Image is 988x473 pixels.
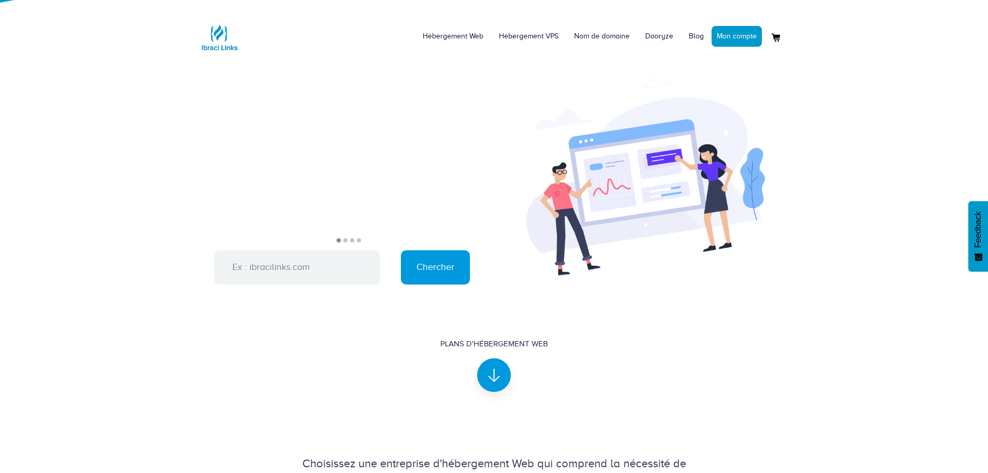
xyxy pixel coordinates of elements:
input: Chercher [401,250,470,285]
input: Ex : ibracilinks.com [214,250,380,285]
a: Dooryze [637,21,681,52]
div: Plans d'hébergement Web [440,339,548,349]
img: Logo Ibraci Links [199,17,240,58]
a: Hébergement Web [415,21,491,52]
a: Nom de domaine [566,21,637,52]
button: Feedback - Afficher l’enquête [968,201,988,272]
a: Plans d'hébergement Web [440,339,548,383]
a: Mon compte [712,26,762,47]
span: Feedback [973,211,983,248]
a: Logo Ibraci Links [199,8,240,58]
a: Hébergement VPS [491,21,566,52]
a: Blog [681,21,712,52]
